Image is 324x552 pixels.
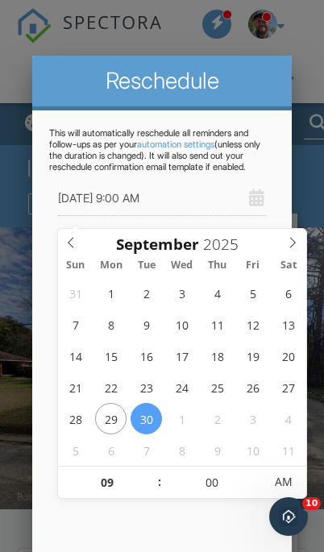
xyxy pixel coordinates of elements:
[166,277,197,309] span: September 3, 2025
[272,403,304,434] span: October 4, 2025
[166,340,197,371] span: September 17, 2025
[237,309,268,340] span: September 12, 2025
[235,260,271,271] span: Fri
[95,340,127,371] span: September 15, 2025
[95,277,127,309] span: September 1, 2025
[95,434,127,466] span: October 6, 2025
[272,434,304,466] span: October 11, 2025
[157,466,162,498] span: :
[200,260,235,271] span: Thu
[44,67,280,95] h2: Reschedule
[237,277,268,309] span: September 5, 2025
[237,371,268,403] span: September 26, 2025
[201,403,233,434] span: October 2, 2025
[95,371,127,403] span: September 22, 2025
[131,277,162,309] span: September 2, 2025
[60,340,91,371] span: September 14, 2025
[272,371,304,403] span: September 27, 2025
[58,260,93,271] span: Sun
[272,277,304,309] span: September 6, 2025
[60,371,91,403] span: September 21, 2025
[93,260,129,271] span: Mon
[129,260,164,271] span: Tue
[131,371,162,403] span: September 23, 2025
[166,309,197,340] span: September 10, 2025
[201,340,233,371] span: September 18, 2025
[261,466,305,498] span: Click to toggle
[162,467,261,499] input: Scroll to increment
[271,260,306,271] span: Sat
[166,371,197,403] span: September 24, 2025
[166,403,197,434] span: October 1, 2025
[237,340,268,371] span: September 19, 2025
[49,127,275,172] p: This will automatically reschedule all reminders and follow-ups as per your (unless only the dura...
[131,403,162,434] span: September 30, 2025
[137,139,214,150] a: automation settings
[201,277,233,309] span: September 4, 2025
[131,434,162,466] span: October 7, 2025
[201,371,233,403] span: September 25, 2025
[60,403,91,434] span: September 28, 2025
[58,467,157,499] input: Scroll to increment
[201,309,233,340] span: September 11, 2025
[302,497,321,510] span: 10
[272,309,304,340] span: September 13, 2025
[237,403,268,434] span: October 3, 2025
[269,497,308,536] iframe: Intercom live chat
[60,434,91,466] span: October 5, 2025
[237,434,268,466] span: October 10, 2025
[60,277,91,309] span: August 31, 2025
[272,340,304,371] span: September 20, 2025
[131,309,162,340] span: September 9, 2025
[95,403,127,434] span: September 29, 2025
[166,434,197,466] span: October 8, 2025
[131,340,162,371] span: September 16, 2025
[60,309,91,340] span: September 7, 2025
[201,434,233,466] span: October 9, 2025
[116,237,199,252] span: Scroll to increment
[199,234,252,255] input: Scroll to increment
[164,260,200,271] span: Wed
[95,309,127,340] span: September 8, 2025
